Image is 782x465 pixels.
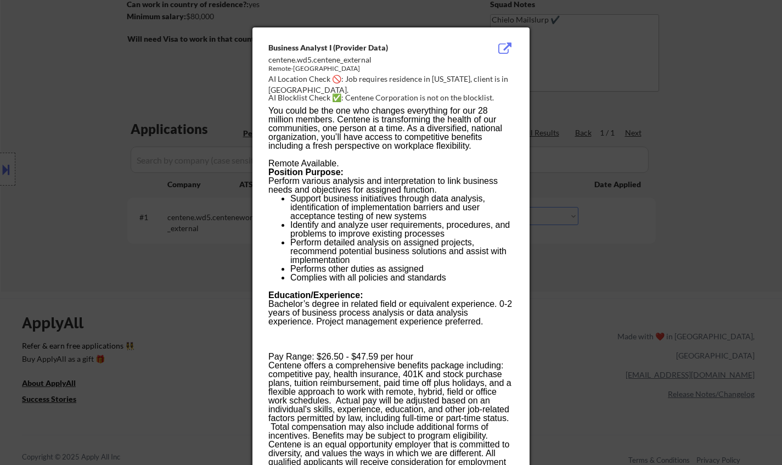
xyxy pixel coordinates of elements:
[268,54,458,65] div: centene.wd5.centene_external
[290,221,513,238] li: Identify and analyze user requirements, procedures, and problems to improve existing processes
[268,74,518,95] div: AI Location Check 🚫: Job requires residence in [US_STATE], client is in [GEOGRAPHIC_DATA].
[268,290,363,300] b: Education/Experience:
[268,413,509,440] span: , including full-time or part-time status. Total compensation may also include additional forms o...
[268,42,458,53] div: Business Analyst I (Provider Data)
[312,431,488,440] span: Benefits may be subject to program eligibility.
[268,106,502,150] span: You could be the one who changes everything for our 28 million members. Centene is transforming t...
[268,361,511,423] span: Centene offers a comprehensive benefits package including: competitive pay, health insurance, 401...
[268,92,518,103] div: AI Blocklist Check ✅: Centene Corporation is not on the blocklist.
[268,64,458,74] div: Remote-[GEOGRAPHIC_DATA]
[268,282,513,352] p: Bachelor’s degree in related field or equivalent experience. 0-2 years of business process analys...
[290,194,513,221] li: Support business initiatives through data analysis, identification of implementation barriers and...
[268,159,513,168] p: Remote Available.
[268,168,513,194] p: Perform various analysis and interpretation to link business needs and objectives for assigned fu...
[290,273,513,282] li: Complies with all policies and standards
[290,265,513,273] li: Performs other duties as assigned
[290,238,513,265] li: Perform detailed analysis on assigned projects, recommend potential business solutions and assist...
[268,167,344,177] b: Position Purpose:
